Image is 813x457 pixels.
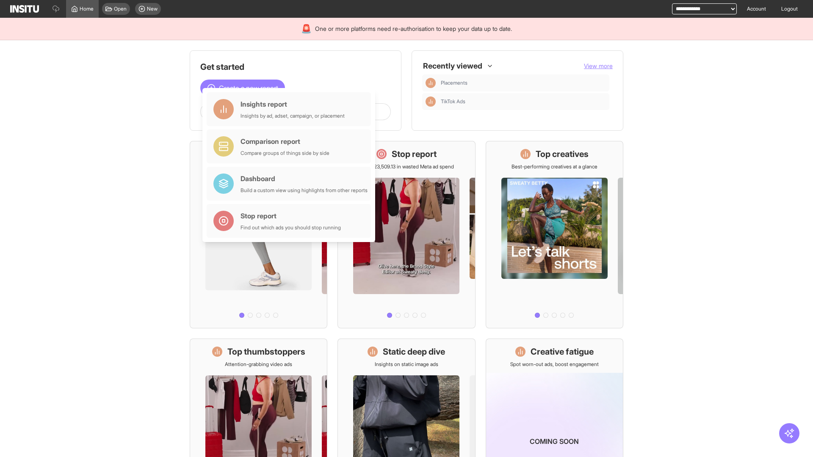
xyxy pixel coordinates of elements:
[147,6,158,12] span: New
[241,211,341,221] div: Stop report
[225,361,292,368] p: Attention-grabbing video ads
[200,80,285,96] button: Create a new report
[426,78,436,88] div: Insights
[486,141,623,328] a: Top creativesBest-performing creatives at a glance
[512,163,597,170] p: Best-performing creatives at a glance
[241,99,345,109] div: Insights report
[426,96,436,107] div: Insights
[10,5,39,13] img: Logo
[227,346,305,358] h1: Top thumbstoppers
[584,62,613,70] button: View more
[441,80,467,86] span: Placements
[392,148,437,160] h1: Stop report
[200,61,391,73] h1: Get started
[441,98,606,105] span: TikTok Ads
[301,23,312,35] div: 🚨
[441,98,465,105] span: TikTok Ads
[359,163,454,170] p: Save £23,509.13 in wasted Meta ad spend
[114,6,127,12] span: Open
[241,113,345,119] div: Insights by ad, adset, campaign, or placement
[241,136,329,146] div: Comparison report
[375,361,438,368] p: Insights on static image ads
[584,62,613,69] span: View more
[241,187,368,194] div: Build a custom view using highlights from other reports
[241,173,368,184] div: Dashboard
[241,150,329,157] div: Compare groups of things side by side
[441,80,606,86] span: Placements
[80,6,94,12] span: Home
[219,83,278,93] span: Create a new report
[337,141,475,328] a: Stop reportSave £23,509.13 in wasted Meta ad spend
[383,346,445,358] h1: Static deep dive
[241,224,341,231] div: Find out which ads you should stop running
[315,25,512,33] span: One or more platforms need re-authorisation to keep your data up to date.
[536,148,589,160] h1: Top creatives
[190,141,327,328] a: What's live nowSee all active ads instantly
